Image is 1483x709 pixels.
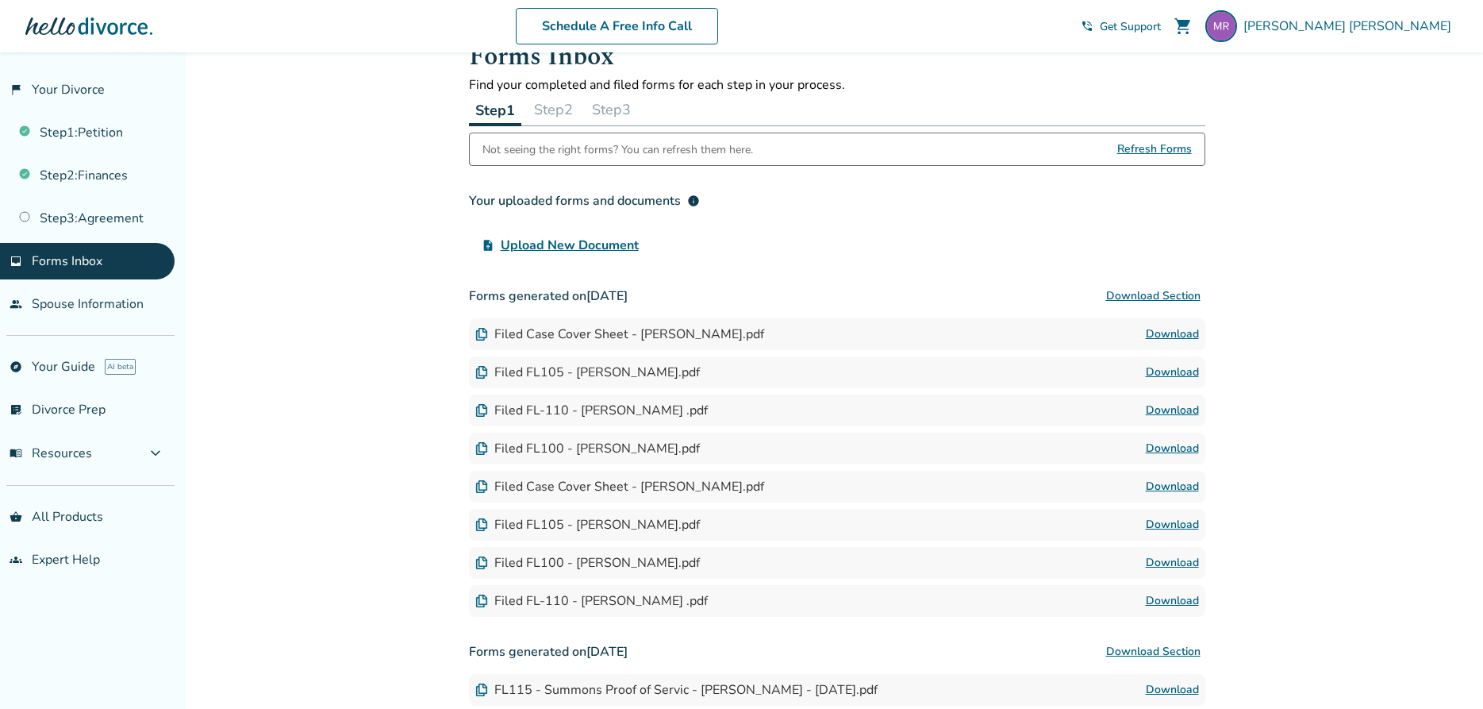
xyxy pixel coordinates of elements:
div: Filed FL-110 - [PERSON_NAME] .pdf [475,592,708,610]
a: Download [1146,591,1199,611]
span: explore [10,360,22,373]
a: Download [1146,439,1199,458]
img: morganrusler@gmail.com [1205,10,1237,42]
img: Document [475,442,488,455]
span: expand_more [146,444,165,463]
div: Your uploaded forms and documents [469,191,700,210]
span: Resources [10,445,92,462]
a: Download [1146,401,1199,420]
img: Document [475,480,488,493]
div: Filed FL105 - [PERSON_NAME].pdf [475,516,700,534]
p: Find your completed and filed forms for each step in your process. [469,76,1205,94]
a: Download [1146,553,1199,572]
h3: Forms generated on [DATE] [469,280,1205,312]
a: Schedule A Free Info Call [516,8,718,44]
div: Filed FL100 - [PERSON_NAME].pdf [475,554,700,572]
span: shopping_cart [1174,17,1193,36]
button: Step1 [469,94,521,126]
div: Filed FL100 - [PERSON_NAME].pdf [475,440,700,457]
img: Document [475,404,488,417]
div: Filed Case Cover Sheet - [PERSON_NAME].pdf [475,326,764,343]
span: info [687,195,700,207]
img: Document [475,684,488,696]
a: Download [1146,325,1199,344]
a: Download [1146,477,1199,496]
span: menu_book [10,447,22,460]
img: Document [475,595,488,607]
span: list_alt_check [10,403,22,416]
span: Get Support [1100,19,1161,34]
span: inbox [10,255,22,268]
h3: Forms generated on [DATE] [469,636,1205,668]
span: shopping_basket [10,511,22,523]
div: Filed FL-110 - [PERSON_NAME] .pdf [475,402,708,419]
div: Filed Case Cover Sheet - [PERSON_NAME].pdf [475,478,764,495]
iframe: Chat Widget [1404,633,1483,709]
a: Download [1146,363,1199,382]
div: FL115 - Summons Proof of Servic - [PERSON_NAME] - [DATE].pdf [475,681,878,699]
img: Document [475,557,488,569]
span: upload_file [482,239,494,252]
span: phone_in_talk [1081,20,1093,33]
div: Filed FL105 - [PERSON_NAME].pdf [475,364,700,381]
img: Document [475,366,488,379]
a: phone_in_talkGet Support [1081,19,1161,34]
button: Step3 [586,94,637,125]
span: Upload New Document [501,236,639,255]
img: Document [475,328,488,341]
img: Document [475,518,488,531]
span: Refresh Forms [1117,133,1192,165]
span: groups [10,553,22,566]
button: Download Section [1101,636,1205,668]
span: people [10,298,22,310]
span: flag_2 [10,83,22,96]
span: [PERSON_NAME] [PERSON_NAME] [1243,17,1458,35]
a: Download [1146,515,1199,534]
button: Step2 [528,94,579,125]
span: Forms Inbox [32,252,102,270]
a: Download [1146,680,1199,699]
button: Download Section [1101,280,1205,312]
span: AI beta [105,359,136,375]
div: Not seeing the right forms? You can refresh them here. [482,133,753,165]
